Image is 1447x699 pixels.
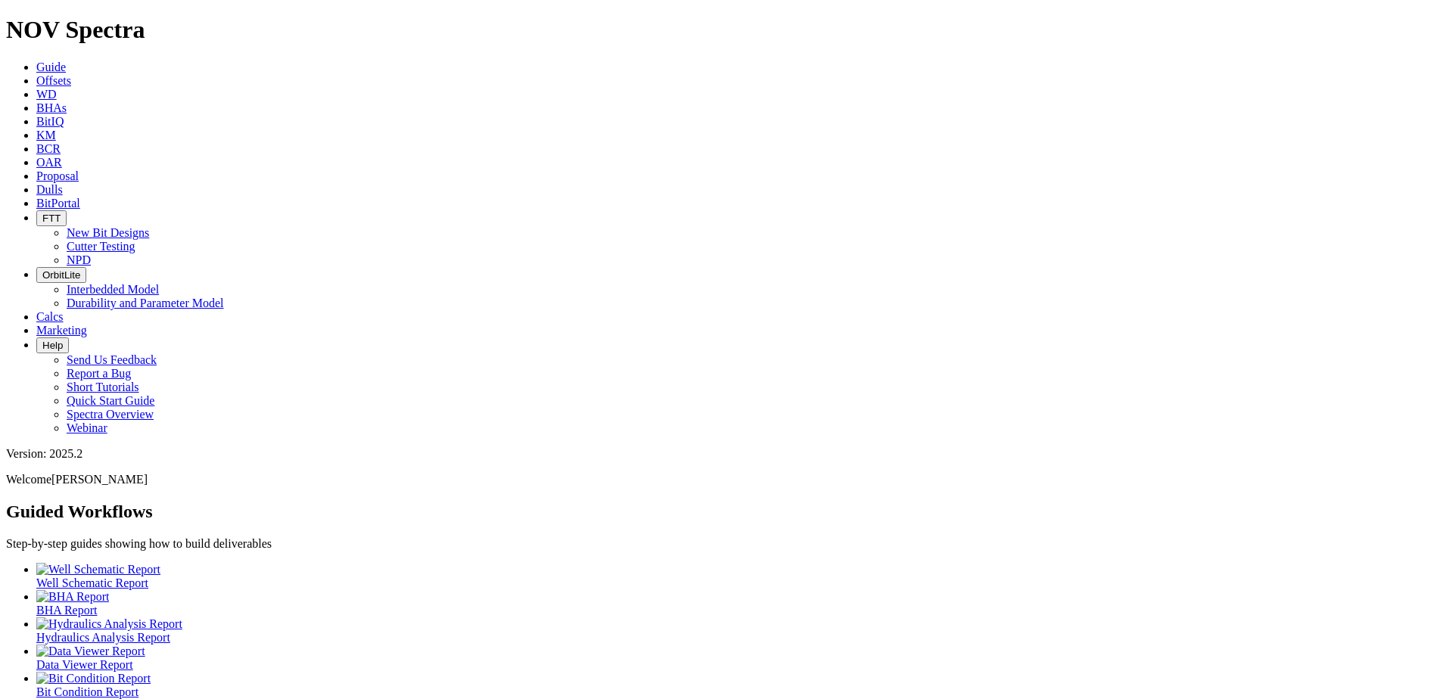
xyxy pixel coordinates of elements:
[6,473,1441,486] p: Welcome
[36,210,67,226] button: FTT
[36,142,61,155] a: BCR
[36,617,1441,644] a: Hydraulics Analysis Report Hydraulics Analysis Report
[42,340,63,351] span: Help
[36,645,1441,671] a: Data Viewer Report Data Viewer Report
[36,563,1441,589] a: Well Schematic Report Well Schematic Report
[36,337,69,353] button: Help
[6,502,1441,522] h2: Guided Workflows
[42,269,80,281] span: OrbitLite
[67,240,135,253] a: Cutter Testing
[36,310,64,323] a: Calcs
[36,74,71,87] a: Offsets
[36,267,86,283] button: OrbitLite
[36,129,56,141] a: KM
[42,213,61,224] span: FTT
[67,367,131,380] a: Report a Bug
[36,590,1441,617] a: BHA Report BHA Report
[67,226,149,239] a: New Bit Designs
[36,88,57,101] a: WD
[67,353,157,366] a: Send Us Feedback
[36,672,151,685] img: Bit Condition Report
[67,408,154,421] a: Spectra Overview
[67,421,107,434] a: Webinar
[36,590,109,604] img: BHA Report
[36,324,87,337] a: Marketing
[36,169,79,182] a: Proposal
[36,115,64,128] a: BitIQ
[6,537,1441,551] p: Step-by-step guides showing how to build deliverables
[36,658,133,671] span: Data Viewer Report
[67,394,154,407] a: Quick Start Guide
[36,604,97,617] span: BHA Report
[36,563,160,576] img: Well Schematic Report
[36,183,63,196] a: Dulls
[6,16,1441,44] h1: NOV Spectra
[36,197,80,210] a: BitPortal
[36,576,148,589] span: Well Schematic Report
[51,473,148,486] span: [PERSON_NAME]
[67,283,159,296] a: Interbedded Model
[36,672,1441,698] a: Bit Condition Report Bit Condition Report
[36,631,170,644] span: Hydraulics Analysis Report
[6,447,1441,461] div: Version: 2025.2
[36,101,67,114] a: BHAs
[36,617,182,631] img: Hydraulics Analysis Report
[67,381,139,393] a: Short Tutorials
[36,61,66,73] a: Guide
[36,156,62,169] a: OAR
[67,297,224,309] a: Durability and Parameter Model
[67,253,91,266] a: NPD
[36,645,145,658] img: Data Viewer Report
[36,685,138,698] span: Bit Condition Report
